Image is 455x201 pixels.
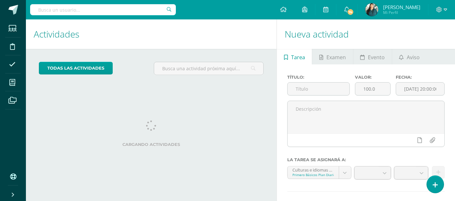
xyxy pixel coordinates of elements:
[396,83,444,95] input: Fecha de entrega
[292,166,334,173] div: Culturas e idiomas mayas Garífuna y Xinca L2 'B'
[407,50,420,65] span: Aviso
[392,49,427,64] a: Aviso
[396,75,445,80] label: Fecha:
[34,19,269,49] h1: Actividades
[288,83,349,95] input: Título
[368,50,385,65] span: Evento
[355,83,390,95] input: Puntos máximos
[292,173,334,177] div: Primero Básicos Plan Diario
[39,142,264,147] label: Cargando actividades
[347,8,354,16] span: 74
[277,49,312,64] a: Tarea
[355,75,390,80] label: Valor:
[287,157,445,162] label: La tarea se asignará a:
[383,10,420,15] span: Mi Perfil
[365,3,378,16] img: d539b655c4d83b8a2c400bde974854a3.png
[326,50,346,65] span: Examen
[30,4,176,15] input: Busca un usuario...
[312,49,353,64] a: Examen
[383,4,420,10] span: [PERSON_NAME]
[353,49,392,64] a: Evento
[285,19,447,49] h1: Nueva actividad
[154,62,263,75] input: Busca una actividad próxima aquí...
[287,75,350,80] label: Título:
[288,166,351,179] a: Culturas e idiomas mayas Garífuna y Xinca L2 'B'Primero Básicos Plan Diario
[291,50,305,65] span: Tarea
[39,62,113,74] a: todas las Actividades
